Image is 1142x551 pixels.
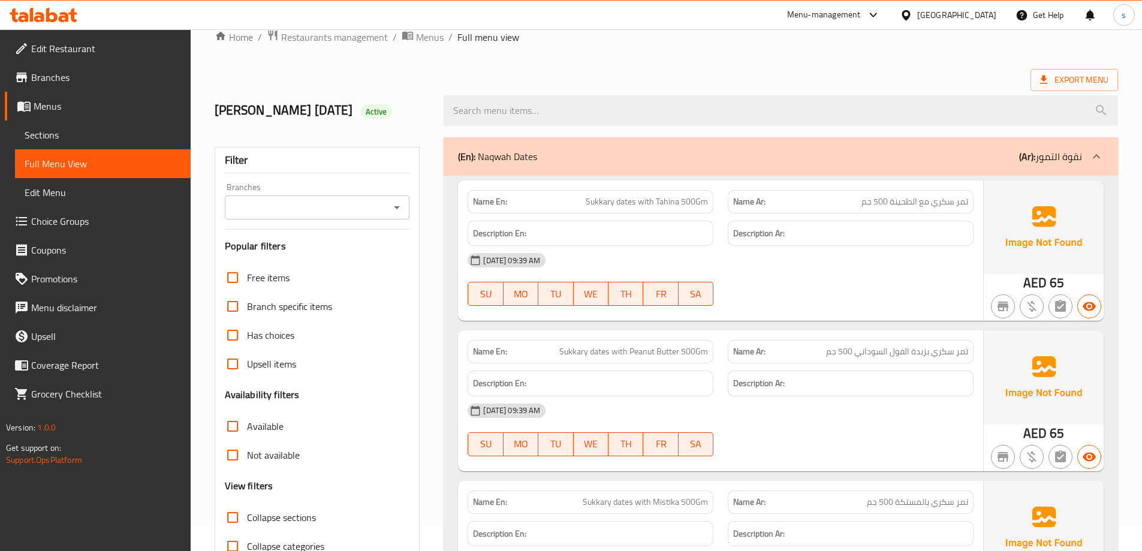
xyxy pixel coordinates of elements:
button: Available [1077,445,1101,469]
span: TH [613,435,638,453]
span: SU [473,435,498,453]
li: / [258,30,262,44]
button: FR [643,432,678,456]
button: Purchased item [1020,294,1044,318]
span: Grocery Checklist [31,387,181,401]
span: Choice Groups [31,214,181,228]
span: TU [543,435,568,453]
span: Coverage Report [31,358,181,372]
a: Sections [15,121,191,149]
span: Has choices [247,328,294,342]
span: Menus [416,30,444,44]
span: Menu disclaimer [31,300,181,315]
div: (En): Naqwah Dates(Ar):نقوة التمور [444,137,1118,176]
strong: Name En: [473,195,507,208]
strong: Name En: [473,345,507,358]
li: / [393,30,397,44]
span: TU [543,285,568,303]
span: FR [648,435,673,453]
button: Open [388,199,405,216]
button: TH [608,282,643,306]
a: Menu disclaimer [5,293,191,322]
strong: Description Ar: [733,526,785,541]
a: Branches [5,63,191,92]
nav: breadcrumb [215,29,1118,45]
input: search [444,95,1118,126]
span: Branch specific items [247,299,332,314]
button: TU [538,432,573,456]
a: Menus [5,92,191,121]
strong: Description Ar: [733,376,785,391]
strong: Description En: [473,526,526,541]
span: Get support on: [6,440,61,456]
h3: Popular filters [225,239,410,253]
h3: Availability filters [225,388,300,402]
button: MO [504,282,538,306]
span: SU [473,285,498,303]
img: Ae5nvW7+0k+MAAAAAElFTkSuQmCC [984,180,1104,274]
p: Naqwah Dates [458,149,537,164]
span: MO [508,435,534,453]
button: TU [538,282,573,306]
button: Not has choices [1048,445,1072,469]
span: تمر سكري مع الطحينة 500 جم [861,195,968,208]
a: Edit Restaurant [5,34,191,63]
span: Export Menu [1030,69,1118,91]
a: Grocery Checklist [5,380,191,408]
span: WE [578,435,604,453]
h2: [PERSON_NAME] [DATE] [215,101,430,119]
button: WE [574,282,608,306]
a: Home [215,30,253,44]
span: MO [508,285,534,303]
span: Collapse sections [247,510,316,525]
span: s [1122,8,1126,22]
span: Edit Menu [25,185,181,200]
a: Coverage Report [5,351,191,380]
a: Coupons [5,236,191,264]
span: Sukkary dates with Peanut Butter 500Gm [559,345,708,358]
span: تمر سكري بزبدة الفول السوداني 500 جم [826,345,968,358]
span: Edit Restaurant [31,41,181,56]
button: Not branch specific item [991,445,1015,469]
a: Full Menu View [15,149,191,178]
li: / [448,30,453,44]
a: Edit Menu [15,178,191,207]
span: SA [683,435,709,453]
button: Available [1077,294,1101,318]
span: تمر سكري بالمستكة 500 جم [867,496,968,508]
strong: Description En: [473,226,526,241]
span: Not available [247,448,300,462]
span: [DATE] 09:39 AM [478,405,545,416]
h3: View filters [225,479,273,493]
span: 65 [1050,421,1064,445]
span: Version: [6,420,35,435]
span: FR [648,285,673,303]
button: SA [679,282,713,306]
a: Menus [402,29,444,45]
p: نقوة التمور [1019,149,1082,164]
div: [GEOGRAPHIC_DATA] [917,8,996,22]
button: Not branch specific item [991,294,1015,318]
span: Promotions [31,272,181,286]
a: Upsell [5,322,191,351]
b: (Ar): [1019,147,1035,165]
strong: Description Ar: [733,226,785,241]
img: Ae5nvW7+0k+MAAAAAElFTkSuQmCC [984,330,1104,424]
a: Promotions [5,264,191,293]
span: AED [1023,271,1047,294]
span: [DATE] 09:39 AM [478,255,545,266]
span: WE [578,285,604,303]
button: SA [679,432,713,456]
span: Restaurants management [281,30,388,44]
span: Coupons [31,243,181,257]
button: Not has choices [1048,294,1072,318]
span: AED [1023,421,1047,445]
span: Menus [34,99,181,113]
strong: Name En: [473,496,507,508]
div: Active [361,104,392,119]
button: MO [504,432,538,456]
a: Choice Groups [5,207,191,236]
span: 65 [1050,271,1064,294]
b: (En): [458,147,475,165]
span: Sukkary dates with Mistika 500Gm [583,496,708,508]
